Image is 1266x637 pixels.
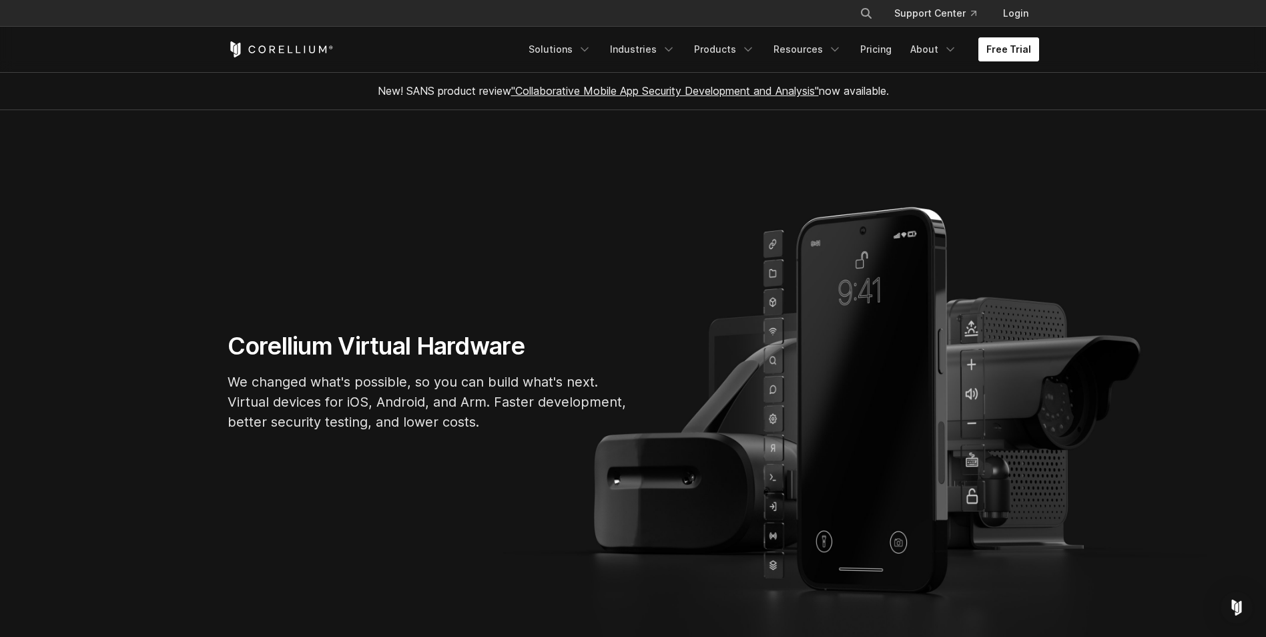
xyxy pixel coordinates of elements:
a: Resources [765,37,850,61]
h1: Corellium Virtual Hardware [228,331,628,361]
a: Solutions [521,37,599,61]
p: We changed what's possible, so you can build what's next. Virtual devices for iOS, Android, and A... [228,372,628,432]
a: Products [686,37,763,61]
span: New! SANS product review now available. [378,84,889,97]
button: Search [854,1,878,25]
a: Industries [602,37,683,61]
a: Corellium Home [228,41,334,57]
a: "Collaborative Mobile App Security Development and Analysis" [511,84,819,97]
div: Navigation Menu [844,1,1039,25]
a: Login [992,1,1039,25]
a: Free Trial [978,37,1039,61]
div: Open Intercom Messenger [1221,592,1253,624]
a: About [902,37,965,61]
a: Support Center [884,1,987,25]
div: Navigation Menu [521,37,1039,61]
a: Pricing [852,37,900,61]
